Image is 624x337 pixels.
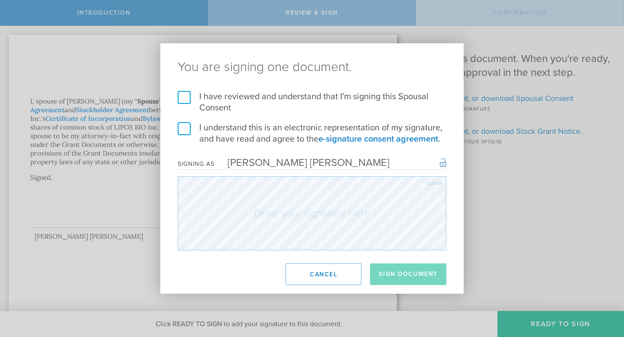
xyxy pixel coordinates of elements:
[178,61,446,74] ng-pluralize: You are signing one document.
[370,263,446,285] button: Sign Document
[286,263,361,285] button: Cancel
[214,156,390,169] div: [PERSON_NAME] [PERSON_NAME]
[178,160,214,168] div: Signing as
[178,91,446,113] label: I have reviewed and understand that I'm signing this Spousal Consent
[318,134,438,144] a: e-signature consent agreement
[178,122,446,145] label: I understand this is an electronic representation of my signature, and have read and agree to the .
